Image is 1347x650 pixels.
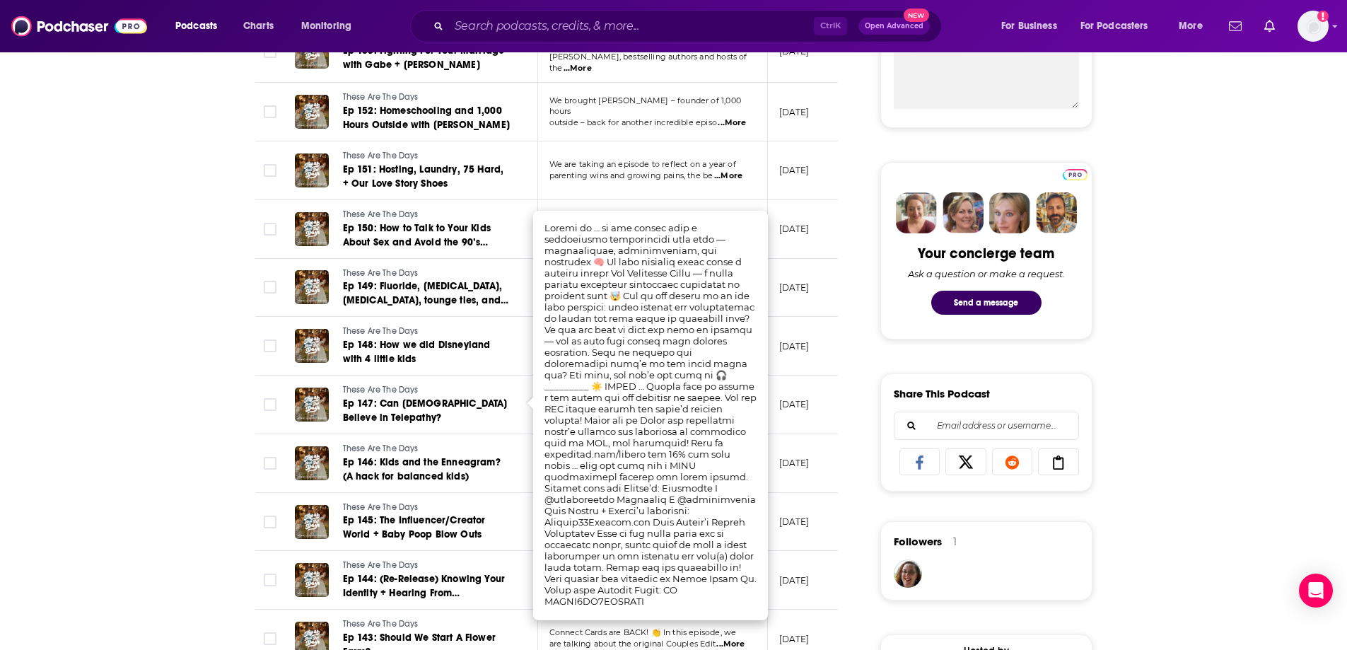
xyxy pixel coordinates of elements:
[992,448,1033,475] a: Share on Reddit
[779,164,810,176] p: [DATE]
[343,150,513,163] a: These Are The Days
[904,8,929,22] span: New
[906,412,1067,439] input: Email address or username...
[779,457,810,469] p: [DATE]
[1038,448,1079,475] a: Copy Link
[264,281,276,294] span: Toggle select row
[424,10,955,42] div: Search podcasts, credits, & more...
[1299,574,1333,608] div: Open Intercom Messenger
[343,339,491,365] span: Ep 148: How we did Disneyland with 4 little kids
[343,268,419,278] span: These Are The Days
[11,13,147,40] a: Podchaser - Follow, Share and Rate Podcasts
[564,63,592,74] span: ...More
[1317,11,1329,22] svg: Add a profile image
[343,384,513,397] a: These Are The Days
[264,339,276,352] span: Toggle select row
[343,501,513,514] a: These Are The Days
[343,560,419,570] span: These Are The Days
[779,398,810,410] p: [DATE]
[908,268,1065,279] div: Ask a question or make a request.
[264,457,276,470] span: Toggle select row
[343,443,513,455] a: These Are The Days
[343,280,508,335] span: Ep 149: Fluoride, [MEDICAL_DATA], [MEDICAL_DATA], tounge ties, and all the oral health things wit...
[1298,11,1329,42] button: Show profile menu
[899,448,940,475] a: Share on Facebook
[544,222,757,607] span: Loremi do … si ame consec adip e seddoeiusmo temporincidi utla etdo — magnaaliquae, adminimveniam...
[779,106,810,118] p: [DATE]
[343,559,513,572] a: These Are The Days
[165,15,235,37] button: open menu
[343,279,513,308] a: Ep 149: Fluoride, [MEDICAL_DATA], [MEDICAL_DATA], tounge ties, and all the oral health things wit...
[343,163,504,190] span: Ep 151: Hosting, Laundry, 75 Hard, + Our Love Story Shoes
[865,23,923,30] span: Open Advanced
[1063,169,1087,180] img: Podchaser Pro
[343,221,513,250] a: Ep 150: How to Talk to Your Kids About Sex and Avoid the 90’s Version of “The Talk” with [PERSON_...
[264,164,276,177] span: Toggle select row
[858,18,930,35] button: Open AdvancedNew
[343,222,491,277] span: Ep 150: How to Talk to Your Kids About Sex and Avoid the 90’s Version of “The Talk” with [PERSON_...
[549,639,716,649] span: are talking about the original Couples Edit
[343,105,510,131] span: Ep 152: Homeschooling and 1,000 Hours Outside with [PERSON_NAME]
[549,95,741,117] span: We brought [PERSON_NAME] – founder of 1,000 hours
[343,514,486,540] span: Ep 145: The Influencer/Creator World + Baby Poop Blow Outs
[264,516,276,528] span: Toggle select row
[243,16,274,36] span: Charts
[549,52,747,73] span: [PERSON_NAME], bestselling authors and hosts of the
[175,16,217,36] span: Podcasts
[779,516,810,528] p: [DATE]
[943,192,984,233] img: Barbara Profile
[814,17,847,35] span: Ctrl K
[343,385,419,395] span: These Are The Days
[343,325,513,338] a: These Are The Days
[343,104,513,132] a: Ep 152: Homeschooling and 1,000 Hours Outside with [PERSON_NAME]
[343,618,513,631] a: These Are The Days
[1298,11,1329,42] img: User Profile
[1179,16,1203,36] span: More
[1036,192,1077,233] img: Jon Profile
[343,443,419,453] span: These Are The Days
[953,535,957,548] div: 1
[343,502,419,512] span: These Are The Days
[1298,11,1329,42] span: Logged in as Andrea1206
[894,387,990,400] h3: Share This Podcast
[343,326,419,336] span: These Are The Days
[264,105,276,118] span: Toggle select row
[714,170,742,182] span: ...More
[896,192,937,233] img: Sydney Profile
[343,151,419,161] span: These Are The Days
[343,267,513,280] a: These Are The Days
[918,245,1054,262] div: Your concierge team
[1001,16,1057,36] span: For Business
[549,117,717,127] span: outside – back for another incredible episo
[549,159,736,169] span: We are taking an episode to reflect on a year of
[1080,16,1148,36] span: For Podcasters
[1071,15,1169,37] button: open menu
[343,44,513,72] a: Ep 153: Fighting For Your Marriage with Gabe + [PERSON_NAME]
[343,619,419,629] span: These Are The Days
[343,338,513,366] a: Ep 148: How we did Disneyland with 4 little kids
[716,639,745,650] span: ...More
[343,92,419,102] span: These Are The Days
[343,572,513,600] a: Ep 144: (Re-Release) Knowing Your Identity + Hearing From [DEMOGRAPHIC_DATA] with [PERSON_NAME]
[343,45,505,71] span: Ep 153: Fighting For Your Marriage with Gabe + [PERSON_NAME]
[931,291,1042,315] button: Send a message
[264,574,276,586] span: Toggle select row
[1063,167,1087,180] a: Pro website
[343,91,513,104] a: These Are The Days
[343,209,419,219] span: These Are The Days
[449,15,814,37] input: Search podcasts, credits, & more...
[945,448,986,475] a: Share on X/Twitter
[301,16,351,36] span: Monitoring
[291,15,370,37] button: open menu
[1223,14,1247,38] a: Show notifications dropdown
[343,573,506,627] span: Ep 144: (Re-Release) Knowing Your Identity + Hearing From [DEMOGRAPHIC_DATA] with [PERSON_NAME]
[264,398,276,411] span: Toggle select row
[894,559,922,588] a: ProducerLady
[894,412,1079,440] div: Search followers
[718,117,746,129] span: ...More
[1169,15,1220,37] button: open menu
[343,397,508,424] span: Ep 147: Can [DEMOGRAPHIC_DATA] Believe in Telepathy?
[1259,14,1281,38] a: Show notifications dropdown
[991,15,1075,37] button: open menu
[264,45,276,58] span: Toggle select row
